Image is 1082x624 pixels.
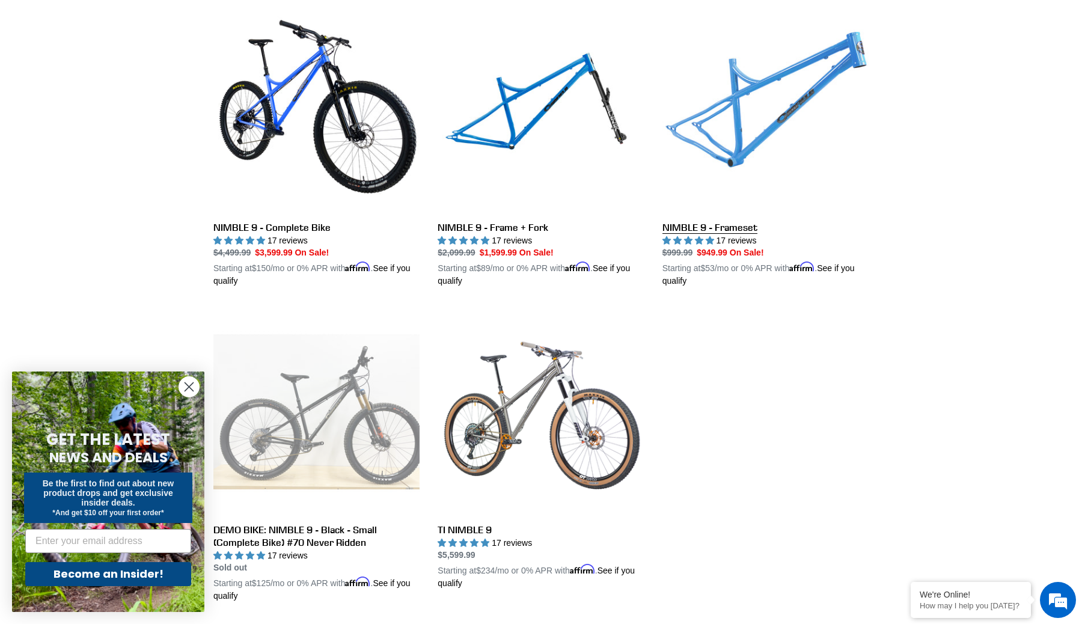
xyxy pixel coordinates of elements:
span: Be the first to find out about new product drops and get exclusive insider deals. [43,479,174,507]
span: GET THE LATEST [46,429,170,450]
input: Enter your email address [25,529,191,553]
span: NEWS AND DEALS [49,448,168,467]
span: *And get $10 off your first order* [52,509,164,517]
button: Become an Insider! [25,562,191,586]
div: We're Online! [920,590,1022,599]
button: Close dialog [179,376,200,397]
p: How may I help you today? [920,601,1022,610]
